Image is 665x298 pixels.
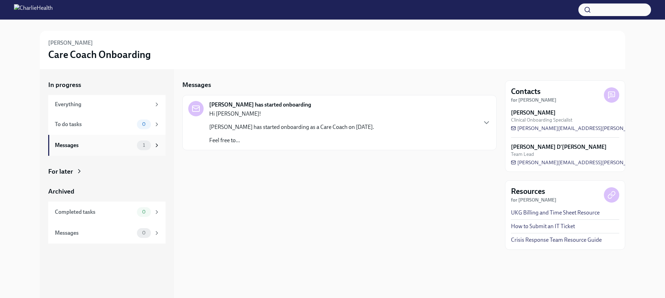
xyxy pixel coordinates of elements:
strong: [PERSON_NAME] [511,109,556,117]
h6: [PERSON_NAME] [48,39,93,47]
a: In progress [48,80,166,89]
div: To do tasks [55,121,134,128]
h4: Contacts [511,86,541,97]
div: Everything [55,101,151,108]
strong: [PERSON_NAME] D'[PERSON_NAME] [511,143,607,151]
span: 1 [139,143,149,148]
div: Messages [55,229,134,237]
a: Completed tasks0 [48,202,166,223]
a: Everything [48,95,166,114]
div: Completed tasks [55,208,134,216]
span: Team Lead [511,151,534,158]
a: How to Submit an IT Ticket [511,223,575,230]
a: UKG Billing and Time Sheet Resource [511,209,600,217]
p: Feel free to... [209,137,374,144]
a: For later [48,167,166,176]
h5: Messages [182,80,211,89]
strong: for [PERSON_NAME] [511,97,556,103]
h4: Resources [511,186,545,197]
span: 0 [138,230,150,235]
div: For later [48,167,73,176]
strong: [PERSON_NAME] has started onboarding [209,101,311,109]
strong: for [PERSON_NAME] [511,197,556,203]
span: 0 [138,209,150,215]
span: Clinical Onboarding Specialist [511,117,572,123]
a: Messages1 [48,135,166,156]
p: Hi [PERSON_NAME]! [209,110,374,118]
a: Archived [48,187,166,196]
a: To do tasks0 [48,114,166,135]
p: [PERSON_NAME] has started onboarding as a Care Coach on [DATE]. [209,123,374,131]
div: Messages [55,141,134,149]
img: CharlieHealth [14,4,53,15]
a: Crisis Response Team Resource Guide [511,236,602,244]
a: Messages0 [48,223,166,244]
h3: Care Coach Onboarding [48,48,151,61]
span: 0 [138,122,150,127]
